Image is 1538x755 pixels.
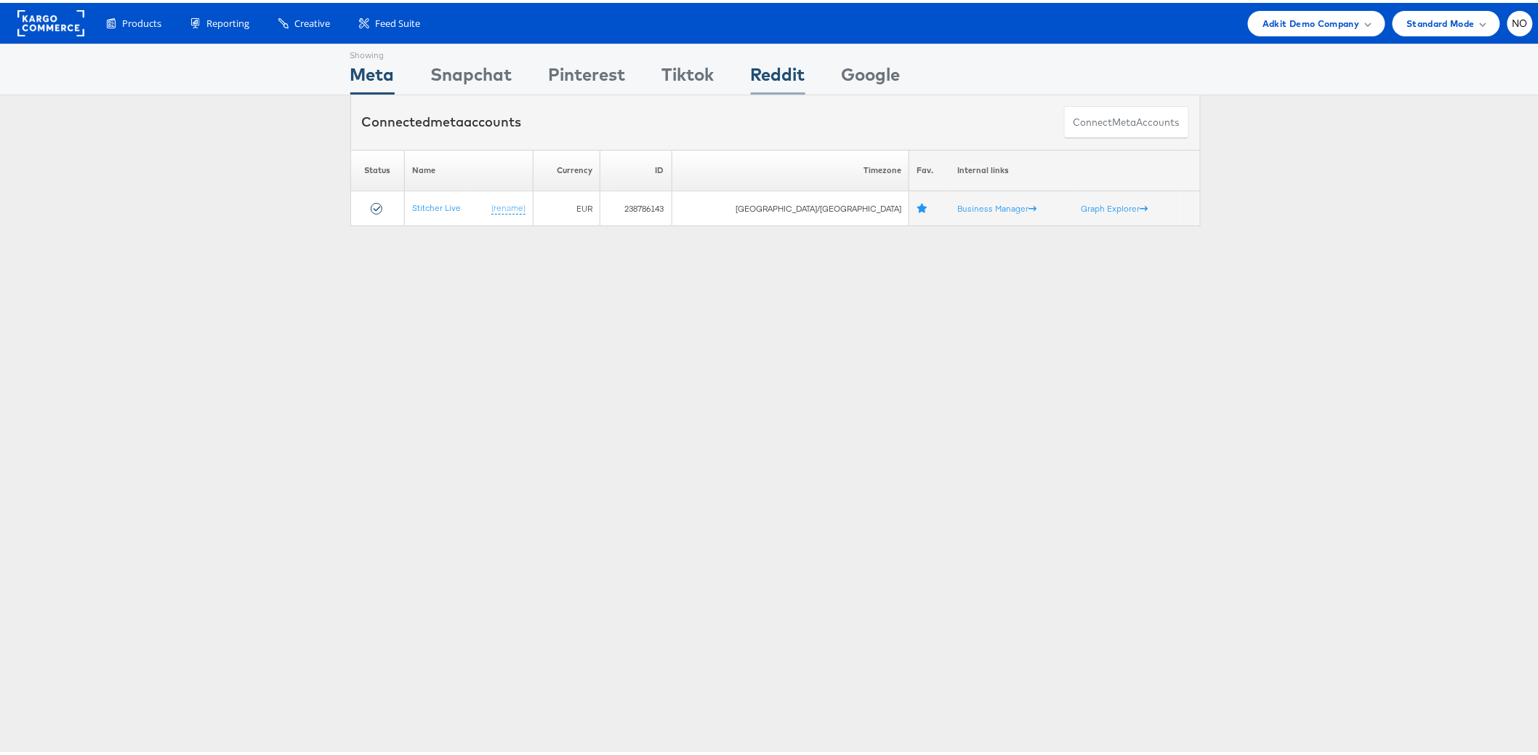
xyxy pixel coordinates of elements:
th: ID [600,147,672,188]
a: Business Manager [958,200,1037,211]
span: Standard Mode [1407,13,1475,28]
div: Pinterest [549,59,626,92]
span: Reporting [206,14,249,28]
div: Meta [350,59,395,92]
th: Status [350,147,405,188]
span: Creative [294,14,330,28]
th: Timezone [672,147,909,188]
span: meta [431,111,464,127]
span: Products [122,14,161,28]
td: 238786143 [600,188,672,223]
th: Name [405,147,534,188]
span: Feed Suite [375,14,420,28]
a: Stitcher Live [412,199,461,210]
th: Currency [534,147,600,188]
div: Connected accounts [362,110,522,129]
span: meta [1113,113,1137,127]
div: Tiktok [662,59,714,92]
td: EUR [534,188,600,223]
span: Adkit Demo Company [1263,13,1359,28]
div: Reddit [751,59,805,92]
td: [GEOGRAPHIC_DATA]/[GEOGRAPHIC_DATA] [672,188,909,223]
div: Snapchat [431,59,512,92]
a: (rename) [491,199,526,212]
div: Showing [350,41,395,59]
a: Graph Explorer [1081,200,1148,211]
span: NO [1513,16,1529,25]
button: ConnectmetaAccounts [1064,103,1189,136]
div: Google [842,59,901,92]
